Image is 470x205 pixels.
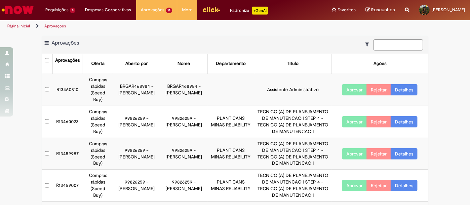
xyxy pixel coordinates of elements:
[52,138,83,170] td: R13459987
[160,170,208,202] td: 99826259 - [PERSON_NAME]
[208,106,254,138] td: PLANT CANS MINAS RELIABILITY
[1,3,35,17] img: ServiceNow
[366,7,395,13] a: Rascunhos
[125,60,148,67] div: Aberto por
[113,170,160,202] td: 99826259 - [PERSON_NAME]
[342,116,367,127] button: Aprovar
[70,8,75,13] span: 4
[202,5,220,15] img: click_logo_yellow_360x200.png
[391,84,417,95] a: Detalhes
[160,138,208,170] td: 99826259 - [PERSON_NAME]
[254,170,332,202] td: TECNICO (A) DE PLANEJAMENTO DE MANUTENCAO I STEP 4 - TECNICO (A) DE PLANEJAMENTO DE MANUTENCAO I
[55,57,80,64] div: Aprovações
[52,106,83,138] td: R13460023
[337,7,356,13] span: Favoritos
[83,170,113,202] td: Compras rápidas (Speed Buy)
[52,74,83,106] td: R13460810
[160,106,208,138] td: 99826259 - [PERSON_NAME]
[208,170,254,202] td: PLANT CANS MINAS RELIABILITY
[166,8,173,13] span: 14
[177,60,190,67] div: Nome
[113,106,160,138] td: 99826259 - [PERSON_NAME]
[230,7,268,15] div: Padroniza
[252,7,268,15] p: +GenAi
[45,7,68,13] span: Requisições
[254,106,332,138] td: TECNICO (A) DE PLANEJAMENTO DE MANUTENCAO I STEP 4 - TECNICO (A) DE PLANEJAMENTO DE MANUTENCAO I
[85,7,131,13] span: Despesas Corporativas
[160,74,208,106] td: BRGAR468984 - [PERSON_NAME]
[52,54,83,74] th: Aprovações
[182,7,192,13] span: More
[367,148,391,159] button: Rejeitar
[44,23,66,29] a: Aprovações
[83,138,113,170] td: Compras rápidas (Speed Buy)
[113,74,160,106] td: BRGAR468984 - [PERSON_NAME]
[391,180,417,191] a: Detalhes
[254,138,332,170] td: TECNICO (A) DE PLANEJAMENTO DE MANUTENCAO I STEP 4 - TECNICO (A) DE PLANEJAMENTO DE MANUTENCAO I
[287,60,298,67] div: Título
[254,74,332,106] td: Assistente Administrativo
[367,116,391,127] button: Rejeitar
[432,7,465,13] span: [PERSON_NAME]
[113,138,160,170] td: 99826259 - [PERSON_NAME]
[365,42,372,47] i: Mostrar filtros para: Suas Solicitações
[367,180,391,191] button: Rejeitar
[52,40,79,46] span: Aprovações
[391,116,417,127] a: Detalhes
[391,148,417,159] a: Detalhes
[7,23,30,29] a: Página inicial
[141,7,165,13] span: Aprovações
[91,60,104,67] div: Oferta
[342,84,367,95] button: Aprovar
[5,20,308,32] ul: Trilhas de página
[216,60,246,67] div: Departamento
[373,60,386,67] div: Ações
[208,138,254,170] td: PLANT CANS MINAS RELIABILITY
[342,180,367,191] button: Aprovar
[371,7,395,13] span: Rascunhos
[367,84,391,95] button: Rejeitar
[52,170,83,202] td: R13459007
[83,106,113,138] td: Compras rápidas (Speed Buy)
[342,148,367,159] button: Aprovar
[83,74,113,106] td: Compras rápidas (Speed Buy)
